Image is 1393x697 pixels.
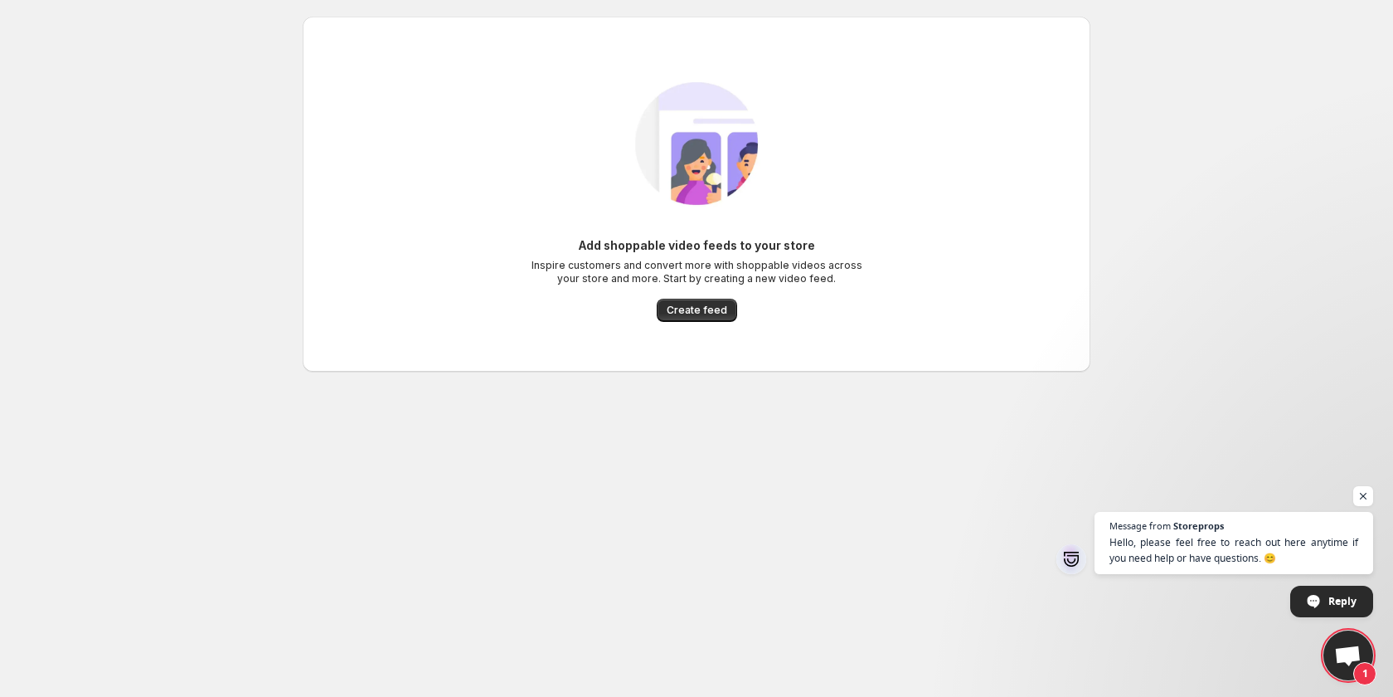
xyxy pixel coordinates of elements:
button: Create feed [657,299,737,322]
span: Storeprops [1173,521,1224,530]
span: Reply [1328,587,1357,616]
h6: Add shoppable video feeds to your store [579,237,815,254]
span: Message from [1109,521,1171,530]
span: 1 [1353,662,1376,685]
span: Create feed [667,304,727,317]
span: Hello, please feel free to reach out here anytime if you need help or have questions. 😊 [1109,534,1358,566]
div: Open chat [1323,631,1373,680]
p: Inspire customers and convert more with shoppable videos across your store and more. Start by cre... [531,259,862,285]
